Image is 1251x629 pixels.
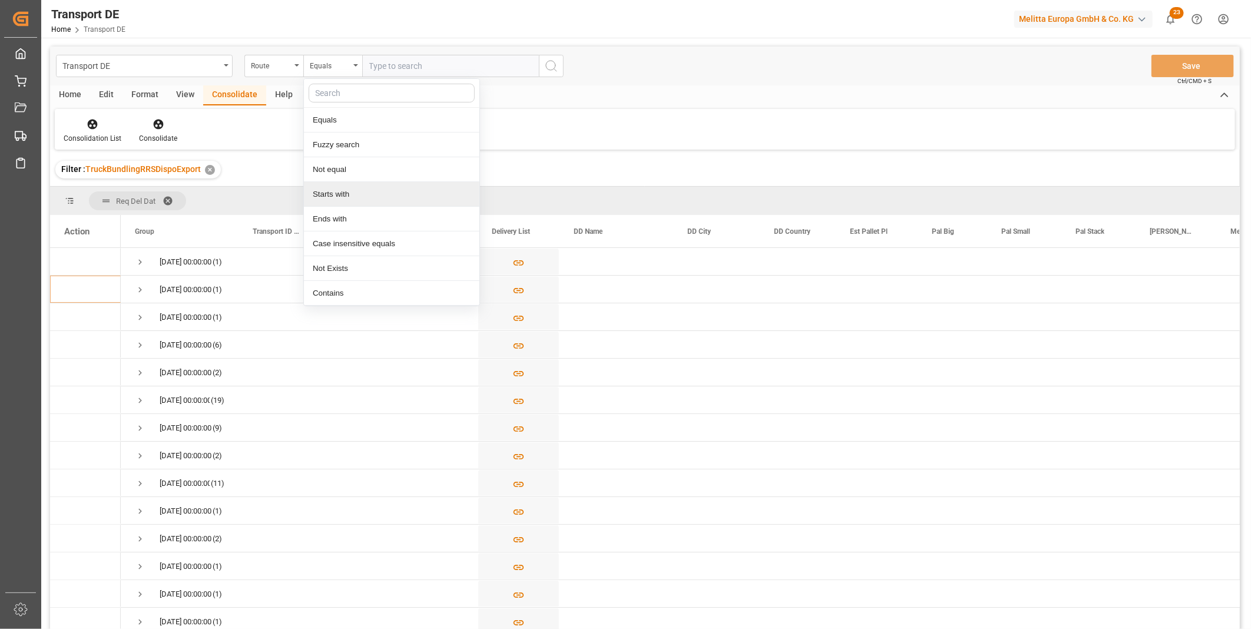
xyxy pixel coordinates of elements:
[50,331,121,359] div: Press SPACE to select this row.
[1014,8,1157,30] button: Melitta Europa GmbH & Co. KG
[50,359,121,386] div: Press SPACE to select this row.
[213,332,222,359] span: (6)
[213,415,222,442] span: (9)
[135,227,154,236] span: Group
[160,387,210,414] div: [DATE] 00:00:00
[51,5,125,23] div: Transport DE
[303,55,362,77] button: close menu
[304,108,479,133] div: Equals
[304,207,479,231] div: Ends with
[160,304,211,331] div: [DATE] 00:00:00
[1170,7,1184,19] span: 23
[850,227,888,236] span: Est Pallet Pl
[211,387,224,414] span: (19)
[213,276,222,303] span: (1)
[251,58,291,71] div: Route
[1001,227,1030,236] span: Pal Small
[309,84,475,102] input: Search
[160,415,211,442] div: [DATE] 00:00:00
[62,58,220,72] div: Transport DE
[50,276,121,303] div: Press SPACE to select this row.
[213,304,222,331] span: (1)
[160,276,211,303] div: [DATE] 00:00:00
[61,164,85,174] span: Filter :
[85,164,201,174] span: TruckBundlingRRSDispoExport
[213,249,222,276] span: (1)
[244,55,303,77] button: open menu
[1014,11,1153,28] div: Melitta Europa GmbH & Co. KG
[50,248,121,276] div: Press SPACE to select this row.
[310,58,350,71] div: Equals
[1151,55,1234,77] button: Save
[160,470,210,497] div: [DATE] 00:00:00
[50,552,121,580] div: Press SPACE to select this row.
[167,85,203,105] div: View
[160,581,211,608] div: [DATE] 00:00:00
[116,197,155,206] span: Req Del Dat
[56,55,233,77] button: open menu
[687,227,711,236] span: DD City
[50,303,121,331] div: Press SPACE to select this row.
[539,55,564,77] button: search button
[932,227,954,236] span: Pal Big
[253,227,301,236] span: Transport ID Logward
[1177,77,1212,85] span: Ctrl/CMD + S
[50,386,121,414] div: Press SPACE to select this row.
[213,442,222,469] span: (2)
[160,553,211,580] div: [DATE] 00:00:00
[574,227,603,236] span: DD Name
[304,157,479,182] div: Not equal
[160,249,211,276] div: [DATE] 00:00:00
[266,85,302,105] div: Help
[51,25,71,34] a: Home
[50,414,121,442] div: Press SPACE to select this row.
[50,442,121,469] div: Press SPACE to select this row.
[213,359,222,386] span: (2)
[362,55,539,77] input: Type to search
[213,581,222,608] span: (1)
[492,227,530,236] span: Delivery List
[160,332,211,359] div: [DATE] 00:00:00
[123,85,167,105] div: Format
[205,165,215,175] div: ✕
[160,359,211,386] div: [DATE] 00:00:00
[64,226,90,237] div: Action
[50,497,121,525] div: Press SPACE to select this row.
[213,525,222,552] span: (2)
[64,133,121,144] div: Consolidation List
[90,85,123,105] div: Edit
[304,231,479,256] div: Case insensitive equals
[211,470,224,497] span: (11)
[50,525,121,552] div: Press SPACE to select this row.
[203,85,266,105] div: Consolidate
[160,498,211,525] div: [DATE] 00:00:00
[50,85,90,105] div: Home
[774,227,810,236] span: DD Country
[1150,227,1192,236] span: [PERSON_NAME]
[304,256,479,281] div: Not Exists
[50,469,121,497] div: Press SPACE to select this row.
[1075,227,1104,236] span: Pal Stack
[50,580,121,608] div: Press SPACE to select this row.
[160,442,211,469] div: [DATE] 00:00:00
[304,133,479,157] div: Fuzzy search
[160,525,211,552] div: [DATE] 00:00:00
[213,498,222,525] span: (1)
[139,133,177,144] div: Consolidate
[1184,6,1210,32] button: Help Center
[213,553,222,580] span: (1)
[304,182,479,207] div: Starts with
[304,281,479,306] div: Contains
[1157,6,1184,32] button: show 23 new notifications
